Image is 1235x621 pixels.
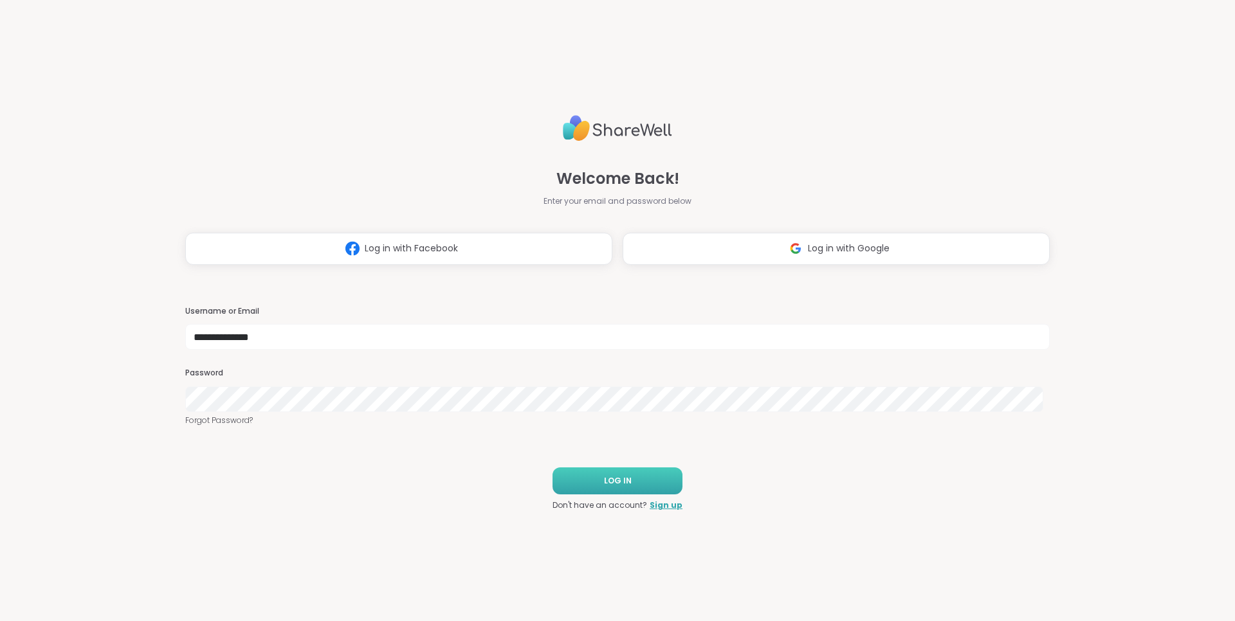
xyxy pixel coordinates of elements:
[185,306,1050,317] h3: Username or Email
[185,233,612,265] button: Log in with Facebook
[783,237,808,260] img: ShareWell Logomark
[650,500,682,511] a: Sign up
[544,195,691,207] span: Enter your email and password below
[563,110,672,147] img: ShareWell Logo
[365,242,458,255] span: Log in with Facebook
[553,500,647,511] span: Don't have an account?
[808,242,890,255] span: Log in with Google
[553,467,682,494] button: LOG IN
[185,415,1050,426] a: Forgot Password?
[185,368,1050,379] h3: Password
[340,237,365,260] img: ShareWell Logomark
[623,233,1050,265] button: Log in with Google
[556,167,679,190] span: Welcome Back!
[604,475,632,487] span: LOG IN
